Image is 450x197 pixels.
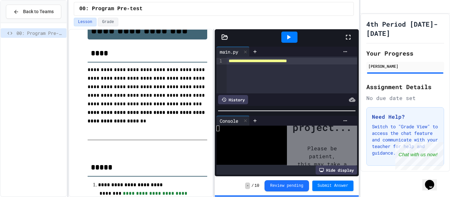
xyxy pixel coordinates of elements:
button: Review pending [265,180,309,191]
div: main.py [216,47,250,57]
h2: Assignment Details [366,82,444,91]
div: 1 [216,58,223,64]
button: Back to Teams [6,5,61,19]
span: 10 [255,183,259,188]
div: Console [216,116,250,126]
div: Please be patient, this may take a few minutes. [287,135,358,186]
button: Lesson [74,18,97,26]
div: main.py [216,48,241,55]
iframe: chat widget [422,171,443,190]
div: Hide display [316,165,357,175]
h3: Need Help? [372,113,438,121]
button: Grade [98,18,118,26]
div: No due date set [366,94,444,102]
span: 00: Program Pre-test [16,30,64,37]
h1: 4th Period [DATE]-[DATE] [366,19,444,38]
div: History [218,95,248,104]
div: [PERSON_NAME] [368,63,442,69]
h2: Your Progress [366,49,444,58]
span: / [251,183,254,188]
span: Back to Teams [23,8,54,15]
span: 00: Program Pre-test [79,5,143,13]
iframe: chat widget [395,142,443,170]
p: Switch to "Grade View" to access the chat feature and communicate with your teacher for help and ... [372,123,438,156]
span: Submit Answer [318,183,349,188]
span: - [245,183,250,189]
button: Submit Answer [312,181,354,191]
div: Console [216,117,241,124]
